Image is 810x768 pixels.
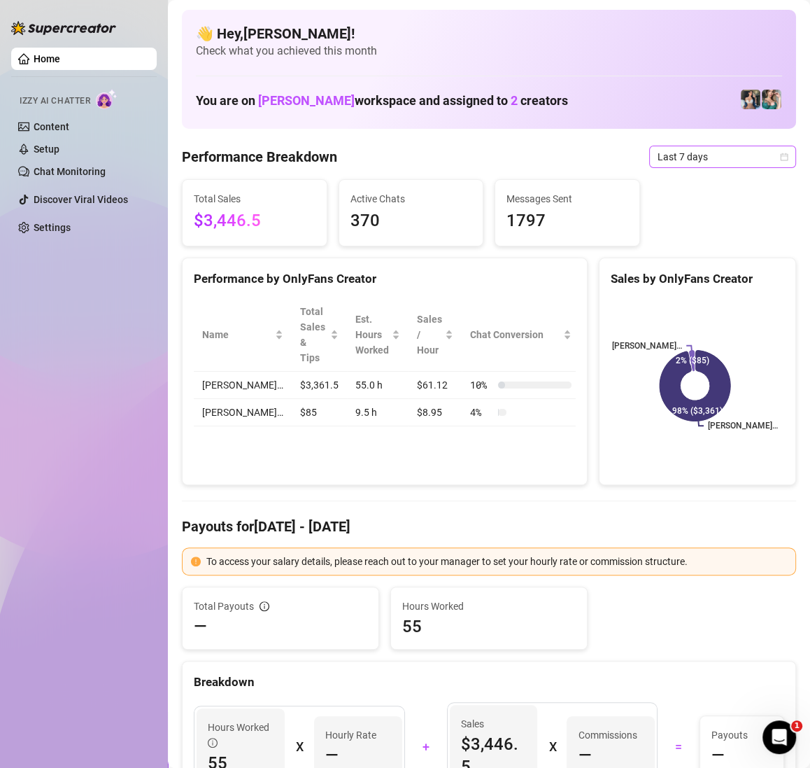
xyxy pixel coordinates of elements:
img: AI Chatter [96,89,118,109]
th: Sales / Hour [408,298,462,372]
div: Performance by OnlyFans Creator [194,270,576,288]
td: $8.95 [408,399,462,426]
span: 1797 [506,208,628,235]
span: Total Sales [194,191,315,207]
div: To access your salary details, please reach out to your manager to set your hourly rate or commis... [206,554,787,569]
text: [PERSON_NAME]… [612,341,682,351]
th: Name [194,298,292,372]
span: — [711,744,725,767]
td: $61.12 [408,372,462,399]
img: Zaddy [762,90,781,109]
span: Total Payouts [194,599,254,614]
span: info-circle [260,601,269,611]
span: Izzy AI Chatter [20,95,90,108]
a: Chat Monitoring [34,166,106,177]
span: exclamation-circle [191,557,201,566]
td: [PERSON_NAME]… [194,399,292,426]
div: X [548,736,555,758]
iframe: Intercom live chat [762,720,796,754]
span: Messages Sent [506,191,628,207]
h4: Payouts for [DATE] - [DATE] [182,517,796,536]
img: logo-BBDzfeDw.svg [11,21,116,35]
span: info-circle [208,738,218,748]
span: — [578,744,591,767]
span: — [194,615,207,638]
th: Chat Conversion [462,298,580,372]
article: Commissions [578,727,637,743]
span: Active Chats [350,191,472,207]
span: Sales / Hour [417,312,442,358]
th: Total Sales & Tips [292,298,347,372]
div: X [296,736,303,758]
td: $85 [292,399,347,426]
div: = [666,736,691,758]
span: Chat Conversion [470,327,560,342]
td: [PERSON_NAME]… [194,372,292,399]
img: Katy [741,90,760,109]
h1: You are on workspace and assigned to creators [196,93,568,109]
span: Hours Worked [402,599,576,614]
div: Est. Hours Worked [355,312,389,358]
span: [PERSON_NAME] [258,93,355,108]
span: — [325,744,339,767]
div: Sales by OnlyFans Creator [611,270,784,288]
div: + [413,736,439,758]
span: Name [202,327,272,342]
span: 4 % [470,405,492,420]
a: Setup [34,144,59,155]
a: Home [34,53,60,64]
span: Check what you achieved this month [196,43,782,59]
td: $3,361.5 [292,372,347,399]
span: 1 [791,720,802,732]
span: Last 7 days [658,146,788,167]
span: Total Sales & Tips [300,304,327,365]
span: 10 % [470,377,492,393]
span: Sales [461,716,527,732]
span: Payouts [711,727,772,743]
h4: Performance Breakdown [182,147,337,167]
span: 2 [511,93,518,108]
span: $3,446.5 [194,208,315,235]
article: Hourly Rate [325,727,376,743]
a: Content [34,121,69,132]
span: 370 [350,208,472,235]
td: 9.5 h [347,399,408,426]
div: Breakdown [194,673,784,692]
text: [PERSON_NAME]… [708,421,778,431]
h4: 👋 Hey, [PERSON_NAME] ! [196,24,782,43]
span: 55 [402,615,576,638]
a: Settings [34,222,71,233]
a: Discover Viral Videos [34,194,128,205]
td: 55.0 h [347,372,408,399]
span: Hours Worked [208,720,273,750]
span: calendar [780,153,788,161]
